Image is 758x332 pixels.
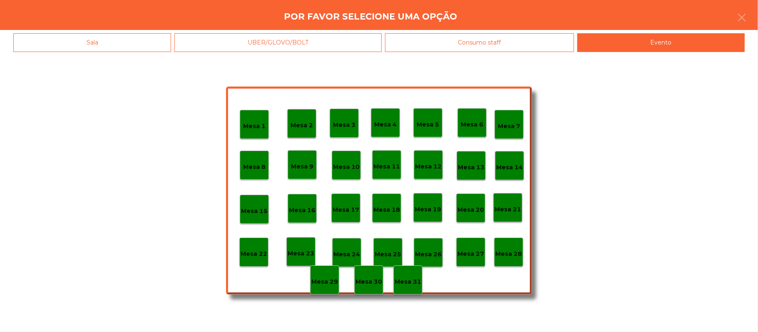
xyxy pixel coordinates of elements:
p: Mesa 27 [457,249,484,259]
p: Mesa 5 [417,120,439,129]
p: Mesa 18 [373,205,400,215]
div: Consumo staff [385,33,574,52]
p: Mesa 13 [458,163,485,172]
p: Mesa 8 [243,162,266,172]
p: Mesa 6 [461,120,483,129]
p: Mesa 12 [415,162,442,171]
p: Mesa 28 [495,249,522,259]
p: Mesa 19 [415,205,441,214]
p: Mesa 17 [333,205,359,215]
p: Mesa 10 [333,162,360,172]
p: Mesa 7 [498,121,520,131]
p: Mesa 3 [333,120,355,130]
p: Mesa 22 [241,249,267,259]
p: Mesa 26 [415,250,442,259]
div: UBER/GLOVO/BOLT [174,33,381,52]
p: Mesa 20 [457,205,484,215]
p: Mesa 21 [495,205,521,214]
p: Mesa 1 [243,121,266,131]
p: Mesa 15 [241,206,268,216]
p: Mesa 14 [496,163,523,172]
h4: Por favor selecione uma opção [284,10,457,23]
p: Mesa 2 [291,121,313,130]
p: Mesa 24 [333,250,360,259]
div: Evento [577,33,745,52]
p: Mesa 31 [395,277,421,287]
p: Mesa 29 [311,277,338,287]
p: Mesa 11 [373,162,400,171]
p: Mesa 23 [288,249,314,258]
div: Sala [13,33,171,52]
p: Mesa 9 [291,162,313,171]
p: Mesa 4 [374,120,397,129]
p: Mesa 16 [289,206,316,215]
p: Mesa 25 [375,250,401,259]
p: Mesa 30 [355,277,382,287]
